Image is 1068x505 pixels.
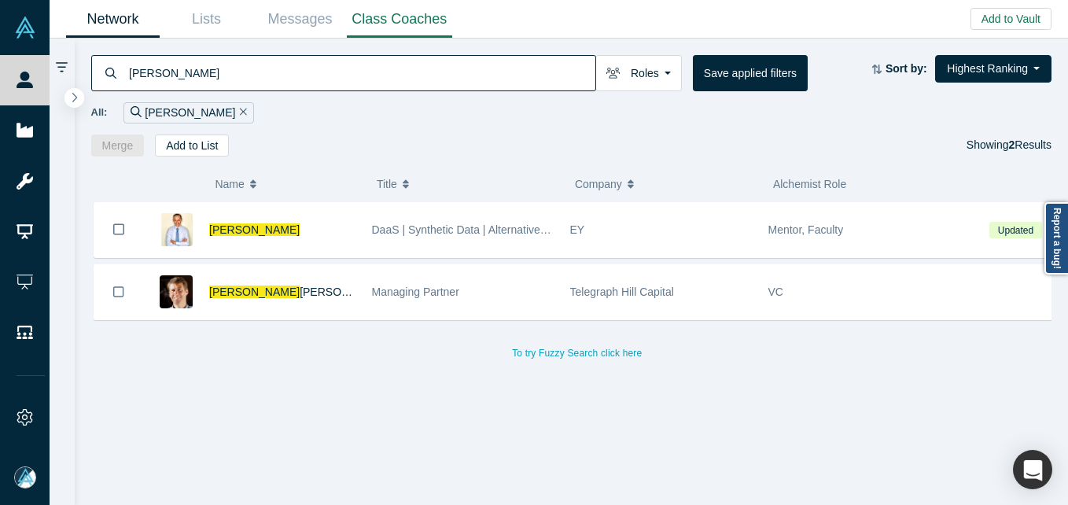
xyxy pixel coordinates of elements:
[570,223,585,236] span: EY
[967,135,1051,157] div: Showing
[768,223,844,236] span: Mentor, Faculty
[773,178,846,190] span: Alchemist Role
[372,286,459,298] span: Managing Partner
[160,213,193,246] img: Luis Gutierrez's Profile Image
[209,223,300,236] a: [PERSON_NAME]
[123,102,254,123] div: [PERSON_NAME]
[575,168,622,201] span: Company
[501,343,653,363] button: To try Fuzzy Search click here
[94,202,143,257] button: Bookmark
[377,168,558,201] button: Title
[253,1,347,38] a: Messages
[1009,138,1015,151] strong: 2
[347,1,452,38] a: Class Coaches
[91,135,145,157] button: Merge
[209,286,390,298] a: [PERSON_NAME][PERSON_NAME]
[1044,202,1068,275] a: Report a bug!
[94,265,143,319] button: Bookmark
[209,286,300,298] span: [PERSON_NAME]
[14,17,36,39] img: Alchemist Vault Logo
[377,168,397,201] span: Title
[66,1,160,38] a: Network
[160,275,193,308] img: Luis Gutierrez Roy's Profile Image
[970,8,1051,30] button: Add to Vault
[595,55,682,91] button: Roles
[372,223,670,236] span: DaaS | Synthetic Data | Alternative Data | Asset Management
[935,55,1051,83] button: Highest Ranking
[215,168,244,201] span: Name
[91,105,108,120] span: All:
[160,1,253,38] a: Lists
[215,168,360,201] button: Name
[155,135,229,157] button: Add to List
[127,54,595,91] input: Search by name, title, company, summary, expertise, investment criteria or topics of focus
[235,104,247,122] button: Remove Filter
[575,168,757,201] button: Company
[14,466,36,488] img: Mia Scott's Account
[300,286,390,298] span: [PERSON_NAME]
[768,286,783,298] span: VC
[570,286,674,298] span: Telegraph Hill Capital
[989,222,1041,238] span: Updated
[693,55,808,91] button: Save applied filters
[1009,138,1051,151] span: Results
[886,62,927,75] strong: Sort by:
